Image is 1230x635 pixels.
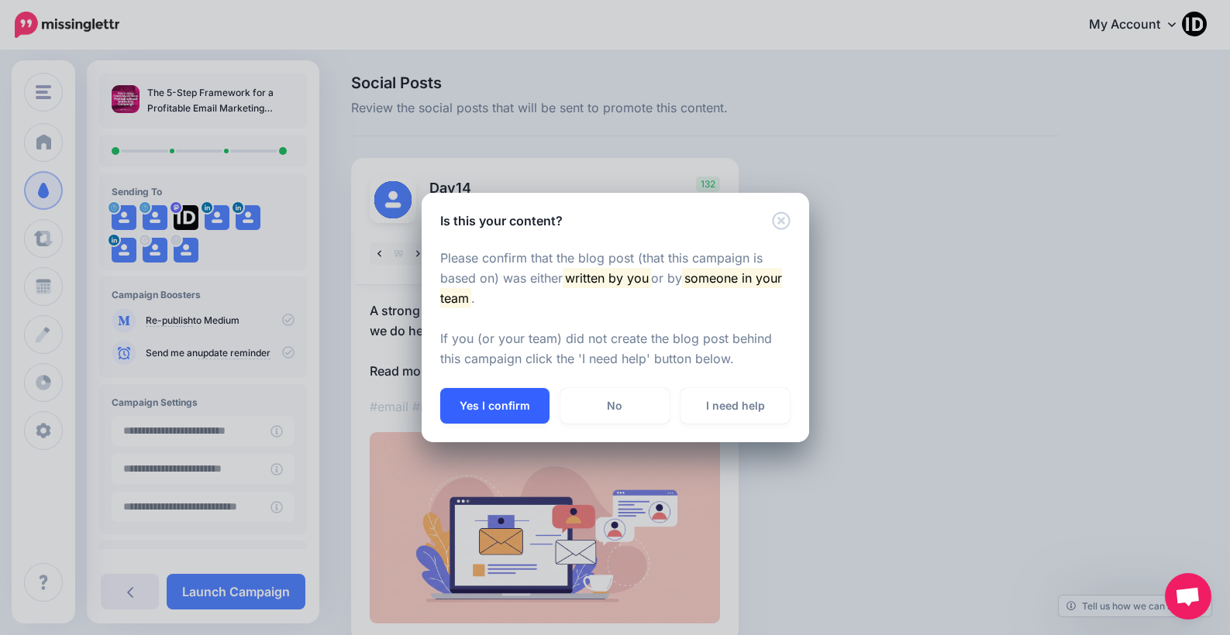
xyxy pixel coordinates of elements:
[560,388,670,424] a: No
[772,211,791,231] button: Close
[680,388,790,424] a: I need help
[440,268,783,308] mark: someone in your team
[440,249,791,369] p: Please confirm that the blog post (that this campaign is based on) was either or by . If you (or ...
[440,388,550,424] button: Yes I confirm
[440,211,563,230] h5: Is this your content?
[563,268,651,288] mark: written by you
